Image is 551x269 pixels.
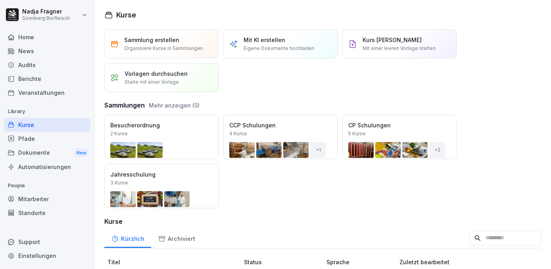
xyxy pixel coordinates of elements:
[4,179,90,192] p: People
[4,235,90,249] div: Support
[4,146,90,160] div: Dokumente
[342,115,457,159] a: CP Schulungen5 Kurse+2
[4,105,90,118] p: Library
[110,130,128,137] p: 2 Kurse
[4,72,90,86] a: Berichte
[4,58,90,72] a: Audits
[110,179,128,186] p: 3 Kurse
[149,101,200,110] button: Mehr anzeigen (5)
[4,206,90,220] a: Standorte
[229,121,332,129] p: CCP Schulungen
[104,100,145,110] h3: Sammlungen
[348,121,451,129] p: CP Schulungen
[4,160,90,174] a: Automatisierungen
[4,118,90,132] a: Kurse
[151,228,202,248] a: Archiviert
[363,45,436,52] p: Mit einer leeren Vorlage starten
[104,228,151,248] a: Kürzlich
[4,249,90,263] a: Einstellungen
[326,258,396,266] p: Sprache
[399,258,505,266] p: Zuletzt bearbeitet
[104,164,219,208] a: Jahresschulung3 Kurse
[124,36,179,44] p: Sammlung erstellen
[116,10,136,20] h1: Kurse
[4,192,90,206] a: Mitarbeiter
[223,115,338,159] a: CCP Schulungen4 Kurse+1
[244,36,285,44] p: Mit KI erstellen
[22,8,70,15] p: Nadja Fragner
[124,45,203,52] p: Organisiere Kurse in Sammlungen
[229,130,247,137] p: 4 Kurse
[4,30,90,44] a: Home
[4,44,90,58] a: News
[104,115,219,159] a: Besucherordnung2 Kurse
[125,69,188,78] p: Vorlagen durchsuchen
[75,148,88,158] div: New
[244,45,314,52] p: Eigene Dokumente hochladen
[310,142,326,158] div: + 1
[110,170,213,179] p: Jahresschulung
[348,130,366,137] p: 5 Kurse
[244,258,323,266] p: Status
[22,15,70,21] p: Sonnberg Biofleisch
[4,146,90,160] a: DokumenteNew
[125,79,179,86] p: Starte mit einer Vorlage
[110,121,213,129] p: Besucherordnung
[429,142,445,158] div: + 2
[108,258,241,266] p: Titel
[4,132,90,146] a: Pfade
[363,36,422,44] p: Kurs [PERSON_NAME]
[4,86,90,100] a: Veranstaltungen
[104,217,541,226] h3: Kurse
